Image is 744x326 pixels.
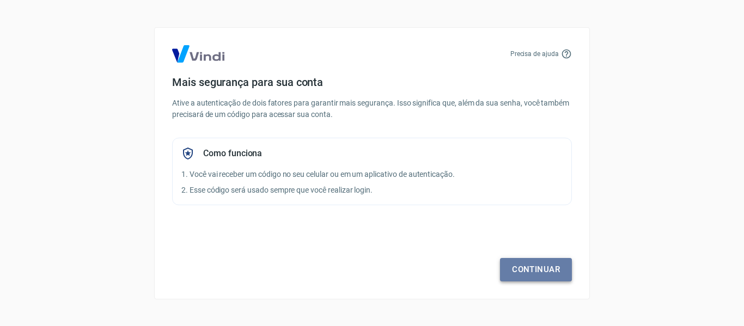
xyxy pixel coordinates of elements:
p: 2. Esse código será usado sempre que você realizar login. [181,184,563,196]
p: 1. Você vai receber um código no seu celular ou em um aplicativo de autenticação. [181,169,563,180]
img: Logo Vind [172,45,224,63]
h4: Mais segurança para sua conta [172,76,572,89]
p: Precisa de ajuda [510,49,559,59]
a: Continuar [500,258,572,281]
p: Ative a autenticação de dois fatores para garantir mais segurança. Isso significa que, além da su... [172,97,572,120]
h5: Como funciona [203,148,262,159]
